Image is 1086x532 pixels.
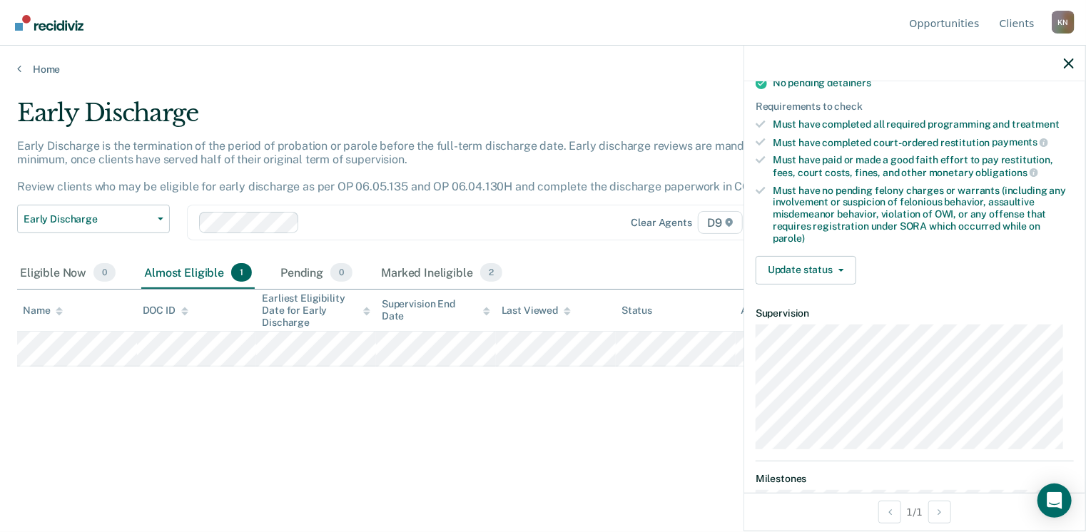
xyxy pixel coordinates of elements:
p: Early Discharge is the termination of the period of probation or parole before the full-term disc... [17,139,784,194]
a: Home [17,63,1069,76]
div: Assigned to [741,305,808,317]
div: Eligible Now [17,257,118,289]
div: K N [1052,11,1075,34]
img: Recidiviz [15,15,83,31]
span: treatment [1012,118,1060,130]
span: parole) [773,232,805,244]
button: Profile dropdown button [1052,11,1075,34]
button: Previous Opportunity [878,501,901,523]
span: 0 [93,263,116,282]
div: DOC ID [143,305,188,317]
span: 0 [330,263,352,282]
dt: Supervision [756,307,1074,319]
div: 1 / 1 [744,493,1085,531]
div: Must have no pending felony charges or warrants (including any involvement or suspicion of feloni... [773,185,1074,245]
div: Pending [278,257,355,289]
span: D9 [698,211,743,234]
span: detainers [827,77,871,88]
div: No pending [773,77,1074,89]
div: Clear agents [631,217,692,229]
div: Must have completed all required programming and [773,118,1074,131]
span: payments [993,136,1049,148]
div: Marked Ineligible [378,257,505,289]
span: Early Discharge [24,213,152,225]
div: Must have paid or made a good faith effort to pay restitution, fees, court costs, fines, and othe... [773,154,1074,178]
div: Requirements to check [756,101,1074,113]
span: obligations [976,167,1038,178]
span: 2 [480,263,502,282]
div: Last Viewed [502,305,571,317]
button: Next Opportunity [928,501,951,523]
div: Earliest Eligibility Date for Early Discharge [262,292,370,328]
div: Name [23,305,63,317]
span: 1 [231,263,252,282]
button: Update status [756,256,856,285]
div: Status [621,305,652,317]
div: Open Intercom Messenger [1037,484,1072,518]
div: Early Discharge [17,98,832,139]
div: Supervision End Date [382,298,490,322]
div: Must have completed court-ordered restitution [773,136,1074,149]
dt: Milestones [756,473,1074,485]
div: Almost Eligible [141,257,255,289]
